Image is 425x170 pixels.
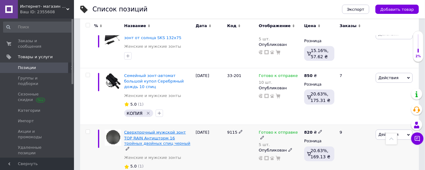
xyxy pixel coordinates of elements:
[18,54,53,60] span: Товары и услуги
[18,129,57,140] span: Акции и промокоды
[94,23,98,29] span: %
[18,75,57,87] span: Группы и подборки
[18,108,40,113] span: Категории
[304,23,316,29] span: Цена
[124,93,181,99] a: Женские и мужские зонты
[380,7,414,12] span: Добавить товар
[311,91,330,103] span: 20.63%, 175.31 ₴
[304,73,317,79] div: ₴
[92,6,148,13] div: Список позиций
[20,4,66,9] span: Интернет- магазин "TopMir" качественная детская обувь для всех
[3,22,73,33] input: Поиск
[311,148,330,160] span: 20.63%, 169.13 ₴
[20,9,74,15] div: Ваш ID: 2355608
[259,37,298,41] div: 5 шт.
[304,73,313,78] b: 850
[411,132,423,145] button: Чат с покупателем
[124,130,190,146] a: Сверхпрочный мужской зонт TOP RAIN Антишторм 16 тройных двойных спиц черный
[311,48,329,59] span: 15.16%, 57.62 ₴
[194,68,226,125] div: [DATE]
[146,111,151,116] svg: Удалить метку
[105,73,121,89] img: Семейный зонт-автомат большой купол Серебряный дождь 10 спиц
[105,29,121,44] img: Автомобильный механический зонт от солнца SKS 132х75
[124,23,146,29] span: Название
[18,38,57,49] span: Заказы и сообщения
[194,25,226,68] div: [DATE]
[342,5,369,14] button: Экспорт
[130,164,137,169] span: 5.0
[259,85,301,91] div: Опубликован
[196,23,207,29] span: Дата
[259,73,298,80] span: Готово к отправке
[259,148,301,153] div: Опубликован
[304,130,322,135] div: ₴
[127,111,143,116] span: КОПИЯ
[259,130,298,136] span: Готово к отправке
[227,23,236,29] span: Код
[304,82,334,87] div: Розница
[378,75,398,80] span: Действия
[304,139,334,144] div: Розница
[259,42,301,47] div: Опубликован
[227,73,241,78] span: 33-201
[124,73,184,89] a: Семейный зонт-автомат большой купол Серебряный дождь 10 спиц
[347,7,364,12] span: Экспорт
[259,143,301,147] div: 5 шт.
[18,118,34,124] span: Импорт
[130,102,137,107] span: 5.0
[18,91,57,103] span: Сезонные скидки
[259,80,298,85] div: 10 шт.
[378,132,398,137] span: Действия
[336,68,374,125] div: 7
[340,23,357,29] span: Заказы
[124,44,181,49] a: Женские и мужские зонты
[227,130,237,135] span: 9115
[124,155,181,161] a: Женские и мужские зонты
[304,38,334,44] div: Розница
[138,164,144,169] span: (1)
[413,54,423,59] div: 2%
[124,30,190,40] a: Автомобильный механический зонт от солнца SKS 132х75
[259,23,291,29] span: Отображение
[138,102,144,107] span: (1)
[375,5,419,14] button: Добавить товар
[105,130,121,146] img: Сверхпрочный мужской зонт TOP RAIN Антишторм 16 тройных двойных спиц черный
[336,25,374,68] div: 0
[18,145,57,156] span: Удаленные позиции
[304,130,313,135] b: 820
[18,65,36,71] span: Позиции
